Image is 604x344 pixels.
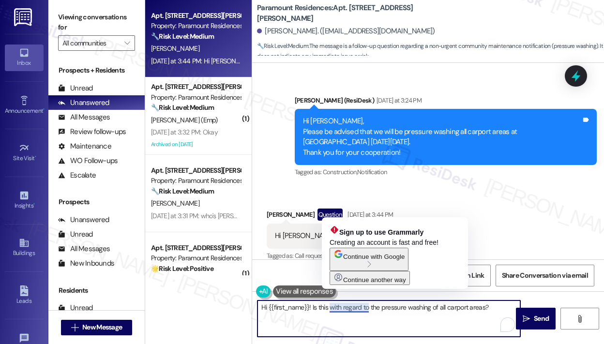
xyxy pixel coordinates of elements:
div: Property: Paramount Residences [151,92,241,103]
span: • [43,106,45,113]
div: Prospects + Residents [48,65,145,75]
div: All Messages [58,112,110,122]
div: [DATE] at 3:44 PM: Hi [PERSON_NAME] what do you need me to do? [151,57,342,65]
div: [PERSON_NAME]. ([EMAIL_ADDRESS][DOMAIN_NAME]) [257,26,435,36]
div: WO Follow-ups [58,156,118,166]
button: New Message [61,320,133,335]
button: Send [516,308,556,329]
div: New Inbounds [58,258,114,269]
input: All communities [62,35,120,51]
span: Send [534,314,549,324]
div: Property: Paramount Residences [151,176,241,186]
div: Hi [PERSON_NAME], Please be advised that we will be pressure washing all carport areas at [GEOGRA... [303,116,581,158]
a: Leads [5,283,44,309]
span: [PERSON_NAME] [151,44,199,53]
div: [PERSON_NAME] (ResiDesk) [295,95,597,109]
div: [DATE] at 3:32 PM: Okay [151,128,218,136]
div: Question [317,209,343,221]
strong: 🔧 Risk Level: Medium [257,42,308,50]
div: Unread [58,303,93,313]
div: Review follow-ups [58,127,126,137]
i:  [71,324,78,331]
div: Prospects [48,197,145,207]
strong: 🔧 Risk Level: Medium [151,187,214,195]
div: [DATE] at 3:24 PM [374,95,422,105]
div: Unanswered [58,98,109,108]
div: Tagged as: [295,165,597,179]
div: Property: Paramount Residences [151,21,241,31]
img: ResiDesk Logo [14,8,34,26]
span: New Message [82,322,122,332]
i:  [523,315,530,323]
strong: 🔧 Risk Level: Medium [151,103,214,112]
div: [PERSON_NAME] [267,209,439,224]
label: Viewing conversations for [58,10,135,35]
strong: 🔧 Risk Level: Medium [151,32,214,41]
div: Unanswered [58,215,109,225]
div: Unread [58,229,93,239]
div: Property: Paramount Residences [151,253,241,263]
div: Apt. [STREET_ADDRESS][PERSON_NAME] [151,243,241,253]
span: Get Conversation Link [417,270,484,281]
div: Escalate [58,170,96,180]
strong: 🌟 Risk Level: Positive [151,264,213,273]
a: Site Visit • [5,140,44,166]
div: Tagged as: [267,249,439,263]
div: [DATE] at 3:31 PM: who's [PERSON_NAME]? [151,211,269,220]
div: Apt. [STREET_ADDRESS][PERSON_NAME] [151,165,241,176]
a: Buildings [5,235,44,261]
span: Share Conversation via email [502,270,588,281]
button: Share Conversation via email [496,265,594,286]
span: [PERSON_NAME] (Emp) [151,116,218,124]
span: • [33,201,35,208]
b: Paramount Residences: Apt. [STREET_ADDRESS][PERSON_NAME] [257,3,451,24]
div: All Messages [58,244,110,254]
span: [PERSON_NAME] [151,199,199,208]
span: : The message is a follow-up question regarding a non-urgent community maintenance notification (... [257,41,604,62]
div: Apt. [STREET_ADDRESS][PERSON_NAME] [151,11,241,21]
span: Call request [295,252,325,260]
a: Inbox [5,45,44,71]
i:  [576,315,583,323]
textarea: To enrich screen reader interactions, please activate Accessibility in Grammarly extension settings [257,300,520,337]
div: Archived on [DATE] [150,138,242,150]
div: Apt. [STREET_ADDRESS][PERSON_NAME] [151,82,241,92]
div: Hi [PERSON_NAME] what do you need me to do? [275,231,424,241]
div: [DATE] at 3:44 PM [345,209,393,220]
span: Construction , [323,168,358,176]
i:  [124,39,130,47]
span: Notification [357,168,387,176]
div: Residents [48,285,145,296]
a: Insights • [5,187,44,213]
span: • [35,153,36,160]
div: Unread [58,83,93,93]
div: Maintenance [58,141,111,151]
